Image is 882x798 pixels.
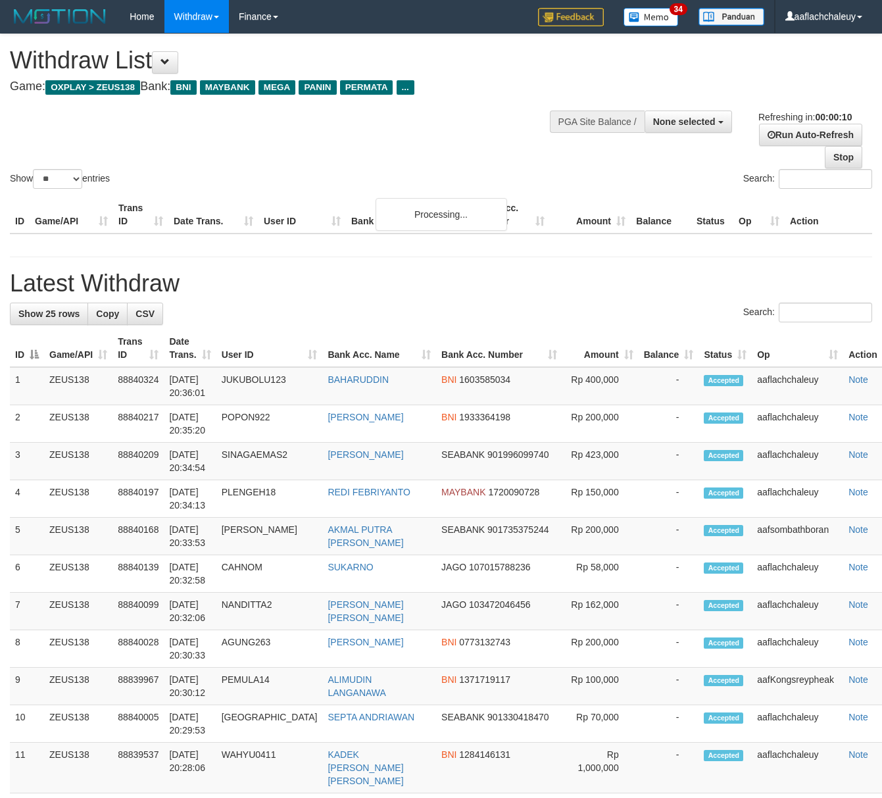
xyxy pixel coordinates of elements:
span: Refreshing in: [758,112,852,122]
span: Copy 1720090728 to clipboard [488,487,539,497]
span: BNI [441,637,456,647]
td: 3 [10,443,44,480]
td: [GEOGRAPHIC_DATA] [216,705,323,743]
a: SUKARNO [328,562,373,572]
td: - [639,480,699,518]
th: Amount [550,196,631,234]
span: 34 [670,3,687,15]
span: JAGO [441,562,466,572]
span: SEABANK [441,524,485,535]
td: Rp 100,000 [562,668,639,705]
span: Show 25 rows [18,309,80,319]
td: CAHNOM [216,555,323,593]
a: [PERSON_NAME] [PERSON_NAME] [328,599,403,623]
span: Accepted [704,637,743,649]
a: Copy [87,303,128,325]
th: Status: activate to sort column ascending [698,330,752,367]
td: [PERSON_NAME] [216,518,323,555]
span: Copy 1933364198 to clipboard [459,412,510,422]
td: - [639,630,699,668]
th: Bank Acc. Name: activate to sort column ascending [322,330,436,367]
span: Copy 1371719117 to clipboard [459,674,510,685]
td: Rp 150,000 [562,480,639,518]
td: aaflachchaleuy [752,480,843,518]
a: KADEK [PERSON_NAME] [PERSON_NAME] [328,749,403,786]
span: PERMATA [340,80,393,95]
a: Note [848,674,868,685]
span: None selected [653,116,716,127]
span: BNI [441,749,456,760]
th: Op [733,196,785,234]
img: MOTION_logo.png [10,7,110,26]
a: Note [848,637,868,647]
th: User ID [258,196,346,234]
td: aaflachchaleuy [752,555,843,593]
td: Rp 58,000 [562,555,639,593]
td: POPON922 [216,405,323,443]
span: OXPLAY > ZEUS138 [45,80,140,95]
td: Rp 200,000 [562,518,639,555]
td: Rp 200,000 [562,405,639,443]
th: Op: activate to sort column ascending [752,330,843,367]
span: Copy [96,309,119,319]
img: Button%20Memo.svg [624,8,679,26]
span: SEABANK [441,449,485,460]
td: Rp 400,000 [562,367,639,405]
td: [DATE] 20:28:06 [164,743,216,793]
span: Accepted [704,750,743,761]
a: Note [848,712,868,722]
span: Accepted [704,525,743,536]
a: Note [848,749,868,760]
label: Search: [743,303,872,322]
td: aaflachchaleuy [752,367,843,405]
td: ZEUS138 [44,630,112,668]
div: Processing... [376,198,507,231]
th: Bank Acc. Name [346,196,469,234]
td: 8 [10,630,44,668]
th: Trans ID [113,196,168,234]
span: MAYBANK [200,80,255,95]
td: Rp 1,000,000 [562,743,639,793]
a: Stop [825,146,862,168]
td: Rp 70,000 [562,705,639,743]
a: Note [848,562,868,572]
th: Bank Acc. Number: activate to sort column ascending [436,330,562,367]
a: Note [848,374,868,385]
a: Note [848,449,868,460]
h1: Latest Withdraw [10,270,872,297]
th: Balance [631,196,691,234]
span: ... [397,80,414,95]
span: PANIN [299,80,336,95]
span: Copy 1284146131 to clipboard [459,749,510,760]
a: Run Auto-Refresh [759,124,862,146]
td: 88840028 [112,630,164,668]
td: ZEUS138 [44,705,112,743]
input: Search: [779,303,872,322]
a: REDI FEBRIYANTO [328,487,410,497]
span: MAYBANK [441,487,485,497]
td: AGUNG263 [216,630,323,668]
td: - [639,405,699,443]
td: - [639,743,699,793]
label: Search: [743,169,872,189]
td: Rp 200,000 [562,630,639,668]
th: ID [10,196,30,234]
td: [DATE] 20:30:12 [164,668,216,705]
span: BNI [170,80,196,95]
span: Copy 0773132743 to clipboard [459,637,510,647]
th: Game/API [30,196,113,234]
td: [DATE] 20:35:20 [164,405,216,443]
td: aaflachchaleuy [752,630,843,668]
span: Copy 103472046456 to clipboard [469,599,530,610]
td: NANDITTA2 [216,593,323,630]
td: ZEUS138 [44,518,112,555]
span: Copy 901996099740 to clipboard [487,449,549,460]
td: SINAGAEMAS2 [216,443,323,480]
td: 88840168 [112,518,164,555]
span: Copy 901330418470 to clipboard [487,712,549,722]
th: ID: activate to sort column descending [10,330,44,367]
td: aafsombathboran [752,518,843,555]
td: 88840209 [112,443,164,480]
a: [PERSON_NAME] [328,412,403,422]
td: 88840217 [112,405,164,443]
